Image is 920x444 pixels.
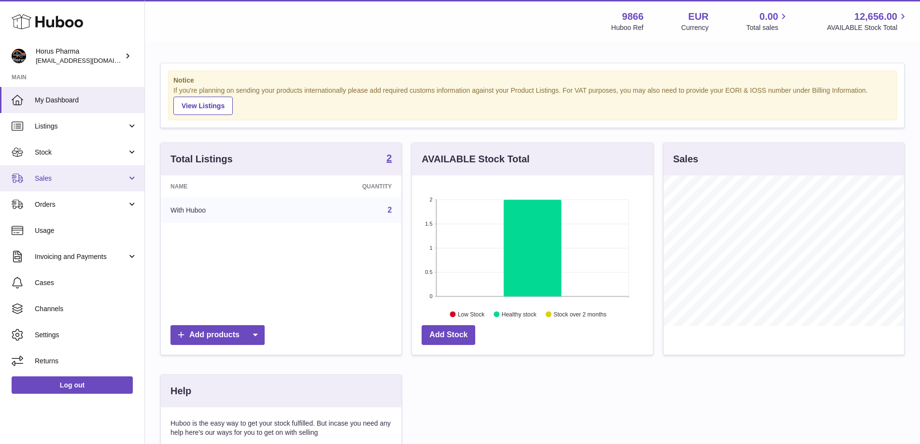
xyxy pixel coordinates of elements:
span: 12,656.00 [854,10,897,23]
h3: Sales [673,153,698,166]
span: AVAILABLE Stock Total [827,23,908,32]
strong: EUR [688,10,708,23]
strong: Notice [173,76,892,85]
a: 2 [386,153,392,165]
a: 0.00 Total sales [746,10,789,32]
span: Sales [35,174,127,183]
span: Orders [35,200,127,209]
text: 2 [430,197,433,202]
img: info@horus-pharma.nl [12,49,26,63]
span: Invoicing and Payments [35,252,127,261]
text: Stock over 2 months [554,311,607,317]
strong: 9866 [622,10,644,23]
text: Low Stock [458,311,485,317]
span: Returns [35,357,137,366]
th: Quantity [288,175,401,198]
span: Stock [35,148,127,157]
span: Cases [35,278,137,287]
span: Settings [35,330,137,340]
h3: Total Listings [170,153,233,166]
span: Channels [35,304,137,314]
div: Currency [681,23,709,32]
text: 0.5 [425,269,433,275]
span: 0.00 [760,10,778,23]
span: Listings [35,122,127,131]
h3: AVAILABLE Stock Total [422,153,529,166]
a: Log out [12,376,133,394]
span: Usage [35,226,137,235]
a: Add Stock [422,325,475,345]
text: 1 [430,245,433,251]
span: [EMAIL_ADDRESS][DOMAIN_NAME] [36,57,142,64]
h3: Help [170,385,191,398]
strong: 2 [386,153,392,163]
a: View Listings [173,97,233,115]
div: Huboo Ref [611,23,644,32]
div: If you're planning on sending your products internationally please add required customs informati... [173,86,892,115]
a: 2 [387,206,392,214]
a: 12,656.00 AVAILABLE Stock Total [827,10,908,32]
text: Healthy stock [502,311,537,317]
span: My Dashboard [35,96,137,105]
th: Name [161,175,288,198]
p: Huboo is the easy way to get your stock fulfilled. But incase you need any help here's our ways f... [170,419,392,437]
div: Horus Pharma [36,47,123,65]
a: Add products [170,325,265,345]
td: With Huboo [161,198,288,223]
span: Total sales [746,23,789,32]
text: 0 [430,293,433,299]
text: 1.5 [425,221,433,227]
